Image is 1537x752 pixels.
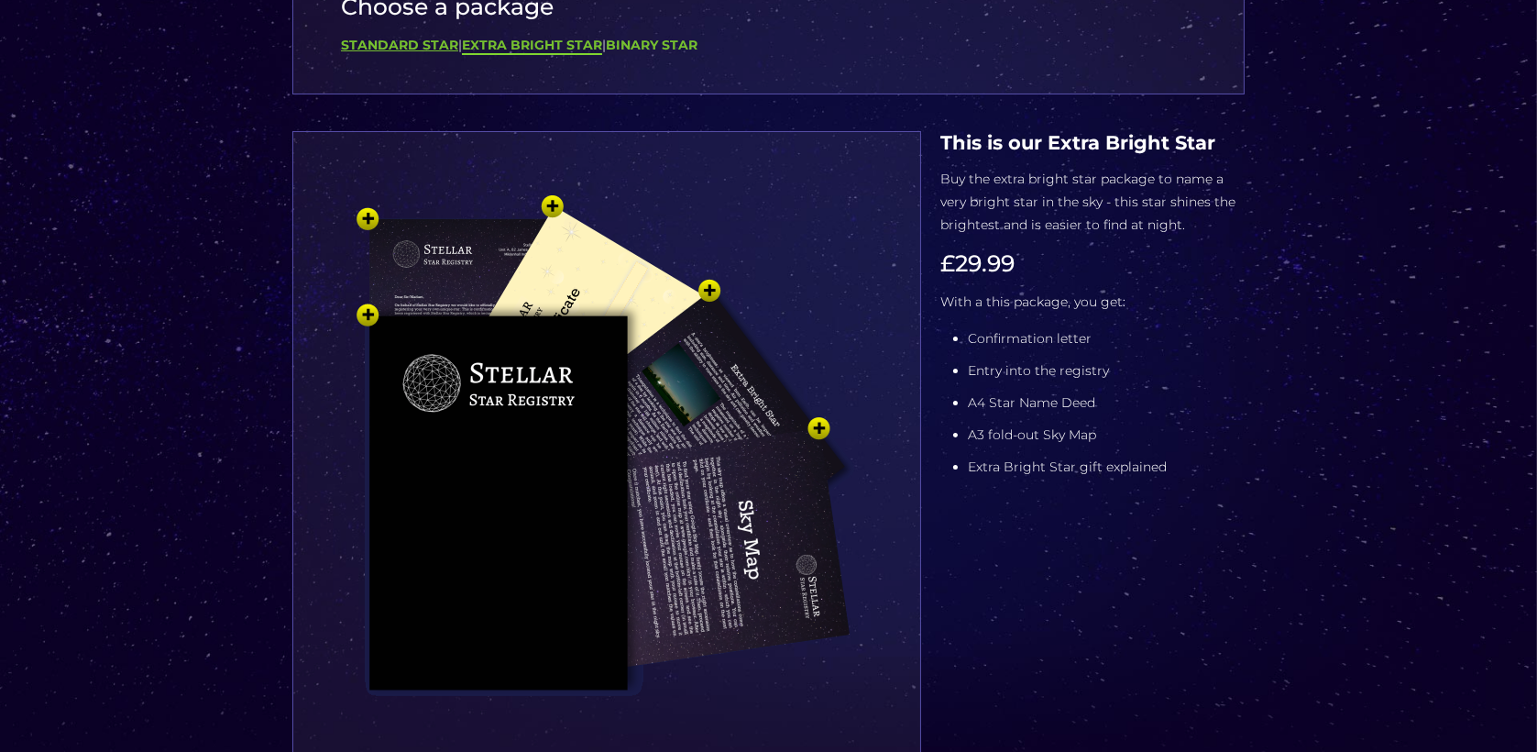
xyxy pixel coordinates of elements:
[968,327,1245,350] li: Confirmation letter
[341,37,458,53] a: Standard Star
[462,37,602,55] a: Extra Bright Star
[940,250,1245,277] h3: £
[968,456,1245,479] li: Extra Bright Star gift explained
[606,37,697,53] a: Binary Star
[940,291,1245,314] p: With a this package, you get:
[955,249,1015,277] span: 29.99
[940,131,1245,154] h4: This is our Extra Bright Star
[968,392,1245,415] li: A4 Star Name Deed
[341,34,1196,57] div: | |
[968,359,1245,382] li: Entry into the registry
[462,37,602,53] b: Extra Bright Star
[968,424,1245,447] li: A3 fold-out Sky Map
[940,168,1245,237] p: Buy the extra bright star package to name a very bright star in the sky - this star shines the br...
